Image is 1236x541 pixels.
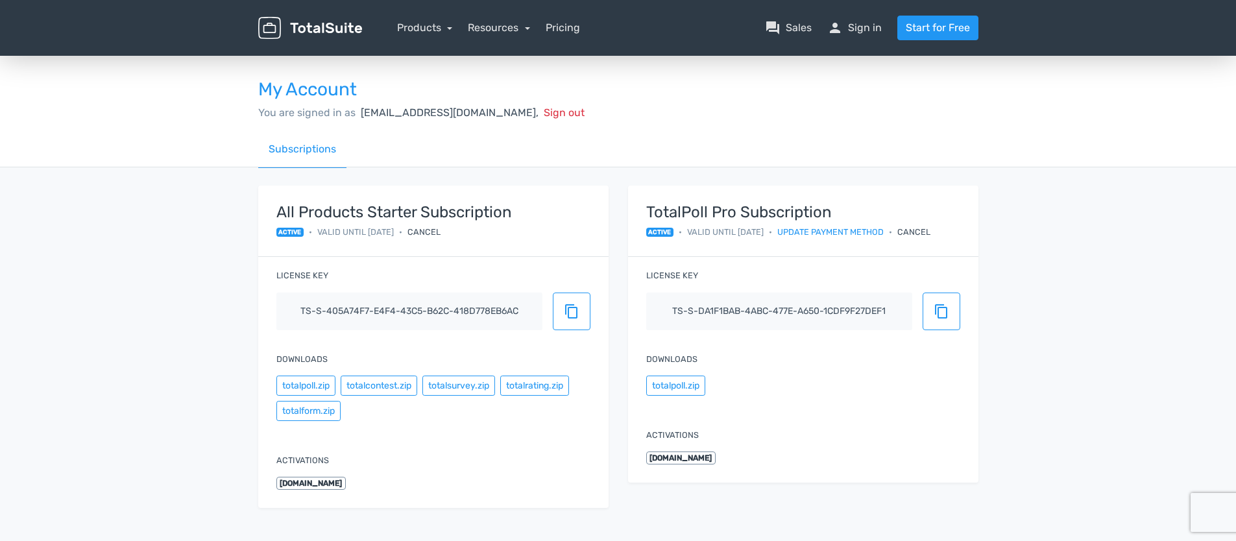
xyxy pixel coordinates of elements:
label: License key [276,269,328,282]
span: You are signed in as [258,106,356,119]
button: totalcontest.zip [341,376,417,396]
a: Start for Free [897,16,978,40]
span: person [827,20,843,36]
span: question_answer [765,20,781,36]
a: Resources [468,21,530,34]
a: personSign in [827,20,882,36]
span: Valid until [DATE] [317,226,394,238]
span: content_copy [564,304,579,319]
span: active [646,228,674,237]
a: question_answerSales [765,20,812,36]
button: totalpoll.zip [276,376,335,396]
strong: All Products Starter Subscription [276,204,512,221]
span: [EMAIL_ADDRESS][DOMAIN_NAME], [361,106,539,119]
span: • [309,226,312,238]
button: content_copy [923,293,960,330]
strong: TotalPoll Pro Subscription [646,204,931,221]
span: Sign out [544,106,585,119]
a: Products [397,21,453,34]
span: [DOMAIN_NAME] [276,477,346,490]
label: License key [646,269,698,282]
button: totalrating.zip [500,376,569,396]
span: Valid until [DATE] [687,226,764,238]
button: totalpoll.zip [646,376,705,396]
label: Downloads [276,353,328,365]
a: Update payment method [777,226,884,238]
span: • [679,226,682,238]
div: Cancel [897,226,930,238]
span: content_copy [934,304,949,319]
img: TotalSuite for WordPress [258,17,362,40]
button: totalsurvey.zip [422,376,495,396]
span: [DOMAIN_NAME] [646,451,716,464]
label: Activations [276,454,329,466]
span: • [889,226,892,238]
label: Downloads [646,353,697,365]
a: Pricing [546,20,580,36]
div: Cancel [407,226,441,238]
span: active [276,228,304,237]
a: Subscriptions [258,131,346,168]
span: • [399,226,402,238]
span: • [769,226,772,238]
h3: My Account [258,80,978,100]
button: content_copy [553,293,590,330]
button: totalform.zip [276,401,341,421]
label: Activations [646,429,699,441]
